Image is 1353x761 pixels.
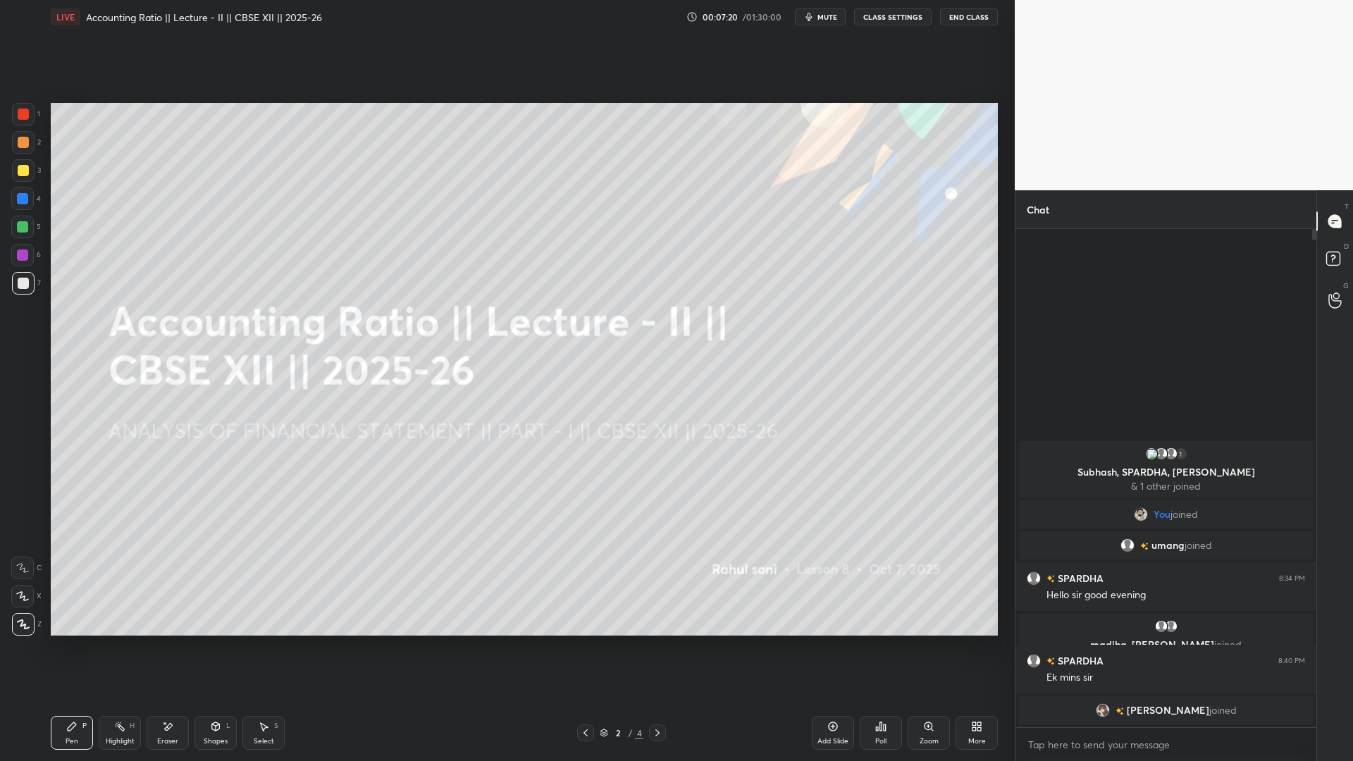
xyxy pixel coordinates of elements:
[795,8,846,25] button: mute
[1345,202,1349,212] p: T
[130,722,135,729] div: H
[817,738,848,745] div: Add Slide
[1344,241,1349,252] p: D
[1154,509,1170,520] span: You
[1055,653,1104,668] h6: SPARDHA
[1027,466,1304,478] p: Subhash, SPARDHA, [PERSON_NAME]
[11,585,42,607] div: X
[1170,509,1198,520] span: joined
[875,738,886,745] div: Poll
[1214,638,1242,651] span: joined
[11,557,42,579] div: C
[611,729,625,737] div: 2
[1174,447,1188,461] div: 1
[1144,447,1159,461] img: 3
[12,159,41,182] div: 3
[51,8,80,25] div: LIVE
[1046,671,1305,685] div: Ek mins sir
[1154,447,1168,461] img: default.png
[1096,703,1110,717] img: f9f305a852dc494cbbe1fd8808480d5b.jpg
[1164,619,1178,633] img: default.png
[1027,481,1304,492] p: & 1 other joined
[1209,705,1237,716] span: joined
[12,131,41,154] div: 2
[1046,588,1305,602] div: Hello sir good evening
[1015,191,1061,228] p: Chat
[1151,540,1185,551] span: umang
[920,738,939,745] div: Zoom
[82,722,87,729] div: P
[1185,540,1212,551] span: joined
[157,738,178,745] div: Eraser
[11,216,41,238] div: 5
[66,738,78,745] div: Pen
[635,726,643,739] div: 4
[968,738,986,745] div: More
[11,187,41,210] div: 4
[1116,707,1124,715] img: no-rating-badge.077c3623.svg
[1055,571,1104,586] h6: SPARDHA
[1120,538,1135,552] img: default.png
[1279,574,1305,583] div: 8:34 PM
[12,272,41,295] div: 7
[1046,575,1055,583] img: no-rating-badge.077c3623.svg
[106,738,135,745] div: Highlight
[1027,571,1041,586] img: default.png
[1127,705,1209,716] span: [PERSON_NAME]
[12,613,42,636] div: Z
[86,11,322,24] h4: Accounting Ratio || Lecture - II || CBSE XII || 2025-26
[1027,654,1041,668] img: default.png
[854,8,932,25] button: CLASS SETTINGS
[1278,657,1305,665] div: 8:40 PM
[274,722,278,729] div: S
[1015,438,1316,727] div: grid
[628,729,632,737] div: /
[254,738,274,745] div: Select
[1134,507,1148,521] img: fc0a0bd67a3b477f9557aca4a29aa0ad.19086291_AOh14GgchNdmiCeYbMdxktaSN3Z4iXMjfHK5yk43KqG_6w%3Ds96-c
[1046,657,1055,665] img: no-rating-badge.077c3623.svg
[226,722,230,729] div: L
[1154,619,1168,633] img: default.png
[1027,639,1304,650] p: madiha, [PERSON_NAME]
[204,738,228,745] div: Shapes
[11,244,41,266] div: 6
[1164,447,1178,461] img: default.png
[1343,280,1349,291] p: G
[817,12,837,22] span: mute
[940,8,998,25] button: End Class
[1140,543,1149,550] img: no-rating-badge.077c3623.svg
[12,103,40,125] div: 1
